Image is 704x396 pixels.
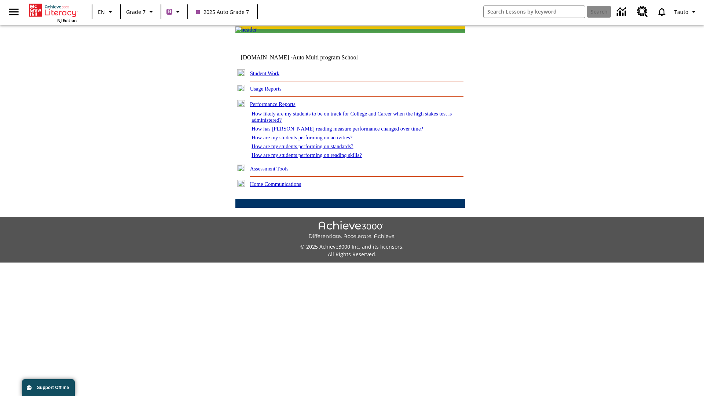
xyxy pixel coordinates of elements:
[164,5,185,18] button: Boost Class color is purple. Change class color
[237,165,245,171] img: plus.gif
[3,1,25,23] button: Open side menu
[250,101,296,107] a: Performance Reports
[250,86,282,92] a: Usage Reports
[126,8,146,16] span: Grade 7
[237,180,245,187] img: plus.gif
[308,221,396,240] img: Achieve3000 Differentiate Accelerate Achieve
[612,2,632,22] a: Data Center
[250,70,279,76] a: Student Work
[29,2,77,23] div: Home
[237,69,245,76] img: plus.gif
[250,181,301,187] a: Home Communications
[22,379,75,396] button: Support Offline
[252,143,353,149] a: How are my students performing on standards?
[252,126,423,132] a: How has [PERSON_NAME] reading measure performance changed over time?
[293,54,358,60] nobr: Auto Multi program School
[37,385,69,390] span: Support Offline
[252,135,352,140] a: How are my students performing on activities?
[95,5,118,18] button: Language: EN, Select a language
[196,8,249,16] span: 2025 Auto Grade 7
[168,7,171,16] span: B
[235,26,257,33] img: header
[252,152,362,158] a: How are my students performing on reading skills?
[123,5,158,18] button: Grade: Grade 7, Select a grade
[57,18,77,23] span: NJ Edition
[652,2,671,21] a: Notifications
[632,2,652,22] a: Resource Center, Will open in new tab
[250,166,289,172] a: Assessment Tools
[237,85,245,91] img: plus.gif
[671,5,701,18] button: Profile/Settings
[98,8,105,16] span: EN
[484,6,585,18] input: search field
[252,111,452,123] a: How likely are my students to be on track for College and Career when the high stakes test is adm...
[674,8,688,16] span: Tauto
[237,100,245,107] img: minus.gif
[241,54,376,61] td: [DOMAIN_NAME] -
